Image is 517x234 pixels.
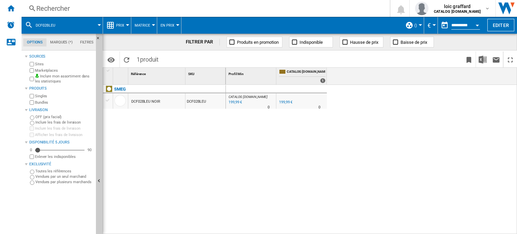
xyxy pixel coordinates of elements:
[30,180,34,185] input: Vendues par plusieurs marchands
[489,52,503,67] button: Envoyer ce rapport par email
[476,52,489,67] button: Télécharger au format Excel
[35,68,93,73] label: Marketplaces
[424,17,438,34] md-menu: Currency
[133,52,162,66] span: 1
[268,104,270,111] div: Délai de livraison : 0 jour
[427,22,431,29] span: €
[187,68,226,78] div: SKU Sort None
[227,68,276,78] div: Sort None
[487,19,514,31] button: Editer
[289,37,333,47] button: Indisponible
[229,72,244,76] span: Profil Min
[161,23,174,28] span: En Prix
[504,52,517,67] button: Plein écran
[30,68,34,73] input: Marketplaces
[229,95,268,99] span: CATALOG [DOMAIN_NAME]
[35,74,93,84] label: Inclure mon assortiment dans les statistiques
[35,62,93,67] label: Sites
[434,9,481,14] b: CATALOG [DOMAIN_NAME]
[116,23,124,28] span: Prix
[278,68,327,85] div: CATALOG [DOMAIN_NAME] 1 offers sold by CATALOG SMEG.FR
[114,68,128,78] div: Sort None
[434,3,481,10] span: loic graffard
[36,17,62,34] button: DCF02BLEU
[7,21,15,29] img: alerts-logo.svg
[30,133,34,137] input: Afficher les frais de livraison
[227,68,276,78] div: Profil Min Sort None
[29,162,93,167] div: Exclusivité
[25,17,99,34] div: DCF02BLEU
[30,75,34,83] input: Inclure mon assortiment dans les statistiques
[30,126,34,131] input: Inclure les frais de livraison
[35,74,39,78] img: mysite-bg-18x18.png
[120,52,133,67] button: Recharger
[35,100,93,105] label: Bundles
[187,68,226,78] div: Sort None
[29,140,93,145] div: Disponibilité 5 Jours
[185,93,226,109] div: DCF02BLEU
[186,39,220,45] div: FILTRER PAR
[30,121,34,125] input: Inclure les frais de livraison
[35,132,93,137] label: Afficher les frais de livraison
[35,169,93,174] label: Toutes les références
[130,68,185,78] div: Sort None
[35,120,93,125] label: Inclure les frais de livraison
[46,38,76,46] md-tab-item: Marques (*)
[86,147,93,153] div: 90
[414,23,417,28] span: ()
[279,100,292,104] div: 199,99 €
[106,17,128,34] div: Prix
[116,17,128,34] button: Prix
[30,62,34,66] input: Sites
[35,114,93,120] label: OFF (prix facial)
[30,170,34,174] input: Toutes les références
[35,179,93,185] label: Vendues par plusieurs marchands
[405,17,420,34] div: ()
[35,147,84,154] md-slider: Disponibilité
[228,99,242,106] div: Mise à jour : mercredi 2 avril 2025 15:43
[350,40,378,45] span: Hausse de prix
[340,37,383,47] button: Hausse de prix
[104,54,118,66] button: Options
[35,94,93,99] label: Singles
[415,2,428,15] img: profile.jpg
[427,17,434,34] button: €
[130,68,185,78] div: Référence Sort None
[161,17,178,34] div: En Prix
[135,23,150,28] span: Matrice
[237,40,279,45] span: Produits en promotion
[188,72,195,76] span: SKU
[462,52,476,67] button: Créer un favoris
[227,37,282,47] button: Produits en promotion
[300,40,323,45] span: Indisponible
[287,69,325,75] span: CATALOG [DOMAIN_NAME]
[23,38,46,46] md-tab-item: Options
[318,104,320,111] div: Délai de livraison : 0 jour
[76,38,97,46] md-tab-item: Filtres
[35,126,93,131] label: Inclure les frais de livraison
[135,17,153,34] button: Matrice
[36,23,55,28] span: DCF02BLEU
[29,54,93,59] div: Sources
[30,94,34,98] input: Singles
[390,37,434,47] button: Baisse de prix
[438,19,451,32] button: md-calendar
[278,99,292,106] div: 199,99 €
[28,147,34,153] div: 0
[140,56,159,63] span: produit
[35,174,93,179] label: Vendues par un seul marchand
[36,4,372,13] div: Rechercher
[30,115,34,120] input: OFF (prix facial)
[479,56,487,64] img: excel-24x24.png
[131,94,160,109] div: DCF02BLEU NOIR
[131,72,146,76] span: Référence
[96,34,104,46] button: Masquer
[471,18,483,30] button: Open calendar
[401,40,427,45] span: Baisse de prix
[29,107,93,113] div: Livraison
[30,100,34,105] input: Bundles
[30,175,34,179] input: Vendues par un seul marchand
